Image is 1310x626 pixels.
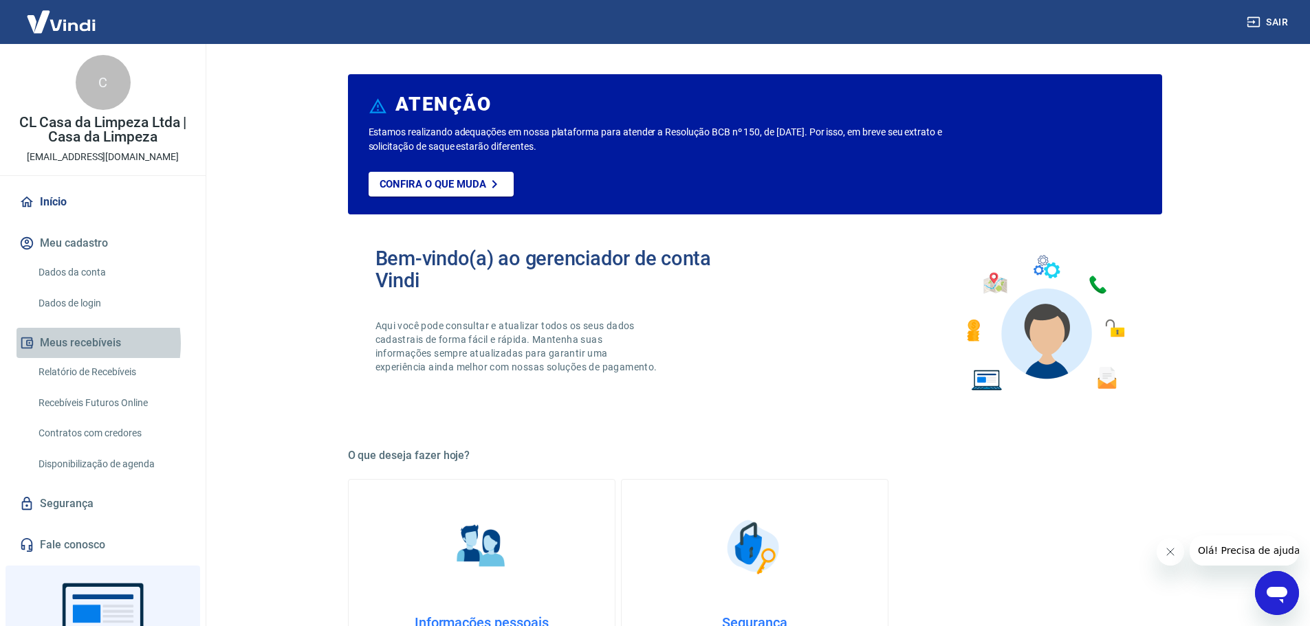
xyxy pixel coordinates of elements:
p: Estamos realizando adequações em nossa plataforma para atender a Resolução BCB nº 150, de [DATE].... [369,125,987,154]
h5: O que deseja fazer hoje? [348,449,1162,462]
p: Confira o que muda [380,178,486,190]
h2: Bem-vindo(a) ao gerenciador de conta Vindi [375,247,755,291]
img: Vindi [17,1,106,43]
button: Meu cadastro [17,228,189,258]
img: Imagem de um avatar masculino com diversos icones exemplificando as funcionalidades do gerenciado... [954,247,1135,399]
h6: ATENÇÃO [395,98,491,111]
p: [EMAIL_ADDRESS][DOMAIN_NAME] [27,150,179,164]
iframe: Botão para abrir a janela de mensagens [1255,571,1299,615]
button: Meus recebíveis [17,328,189,358]
a: Disponibilização de agenda [33,450,189,478]
a: Recebíveis Futuros Online [33,389,189,417]
a: Segurança [17,489,189,519]
a: Fale conosco [17,530,189,560]
button: Sair [1244,10,1293,35]
a: Início [17,187,189,217]
a: Relatório de Recebíveis [33,358,189,386]
p: Aqui você pode consultar e atualizar todos os seus dados cadastrais de forma fácil e rápida. Mant... [375,319,660,374]
iframe: Mensagem da empresa [1190,535,1299,566]
div: C [76,55,131,110]
p: CL Casa da Limpeza Ltda | Casa da Limpeza [11,115,195,144]
a: Dados de login [33,289,189,317]
img: Informações pessoais [447,513,516,581]
img: Segurança [720,513,789,581]
a: Dados da conta [33,258,189,287]
a: Contratos com credores [33,419,189,447]
a: Confira o que muda [369,172,514,197]
iframe: Fechar mensagem [1157,538,1184,566]
span: Olá! Precisa de ajuda? [8,10,116,21]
